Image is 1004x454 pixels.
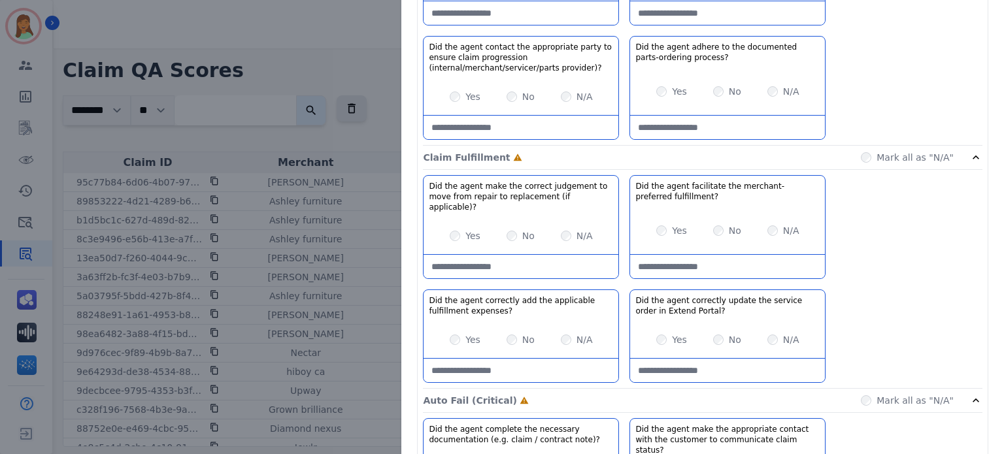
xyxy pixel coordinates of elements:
label: No [729,333,741,346]
label: N/A [783,224,799,237]
label: No [522,90,535,103]
label: Yes [465,90,480,103]
label: N/A [577,333,593,346]
h3: Did the agent correctly add the applicable fulfillment expenses? [429,295,613,316]
h3: Did the agent make the correct judgement to move from repair to replacement (if applicable)? [429,181,613,212]
p: Auto Fail (Critical) [423,394,516,407]
label: Yes [672,85,687,98]
label: No [729,85,741,98]
h3: Did the agent adhere to the documented parts-ordering process? [635,42,820,63]
h3: Did the agent correctly update the service order in Extend Portal? [635,295,820,316]
label: No [522,229,535,242]
h3: Did the agent facilitate the merchant-preferred fulfillment? [635,181,820,202]
label: N/A [783,85,799,98]
label: Yes [672,224,687,237]
p: Claim Fulfillment [423,151,510,164]
label: N/A [783,333,799,346]
h3: Did the agent complete the necessary documentation (e.g. claim / contract note)? [429,424,613,445]
h3: Did the agent contact the appropriate party to ensure claim progression (internal/merchant/servic... [429,42,613,73]
label: N/A [577,229,593,242]
label: N/A [577,90,593,103]
label: Yes [465,229,480,242]
label: No [729,224,741,237]
label: No [522,333,535,346]
label: Yes [465,333,480,346]
label: Mark all as "N/A" [877,151,954,164]
label: Yes [672,333,687,346]
label: Mark all as "N/A" [877,394,954,407]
